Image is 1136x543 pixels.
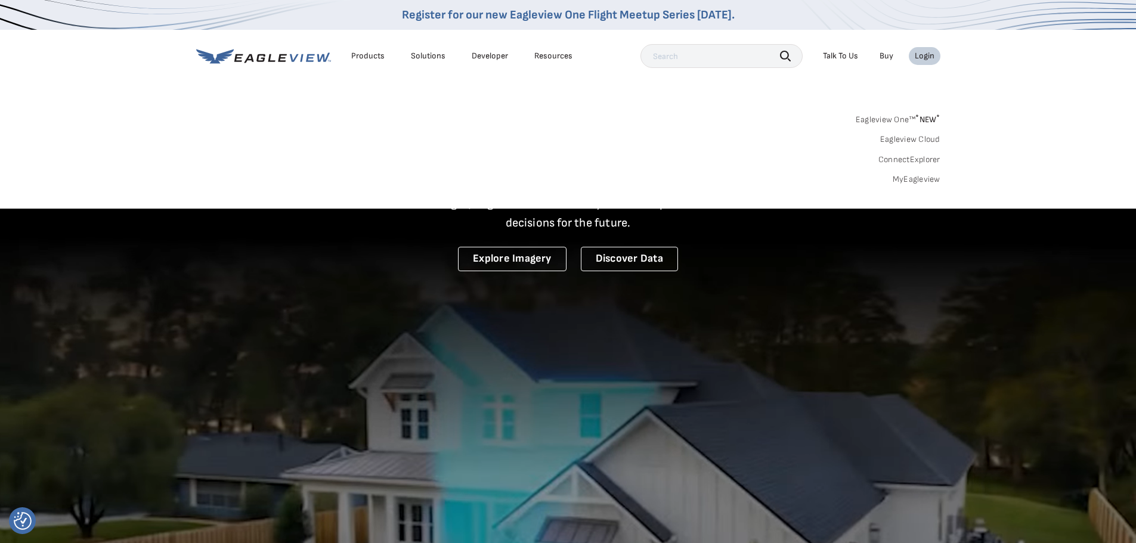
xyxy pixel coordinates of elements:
[458,247,567,271] a: Explore Imagery
[915,114,940,125] span: NEW
[14,512,32,530] img: Revisit consent button
[878,154,940,165] a: ConnectExplorer
[581,247,678,271] a: Discover Data
[880,51,893,61] a: Buy
[640,44,803,68] input: Search
[915,51,934,61] div: Login
[856,111,940,125] a: Eagleview One™*NEW*
[880,134,940,145] a: Eagleview Cloud
[402,8,735,22] a: Register for our new Eagleview One Flight Meetup Series [DATE].
[14,512,32,530] button: Consent Preferences
[411,51,445,61] div: Solutions
[823,51,858,61] div: Talk To Us
[534,51,572,61] div: Resources
[893,174,940,185] a: MyEagleview
[472,51,508,61] a: Developer
[351,51,385,61] div: Products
